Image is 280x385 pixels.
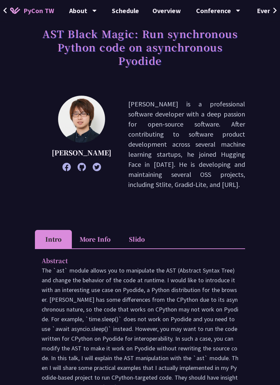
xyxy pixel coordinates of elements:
[128,99,245,190] p: [PERSON_NAME] is a professional software developer with a deep passion for open-source software. ...
[3,2,61,19] a: PyCon TW
[118,230,155,249] li: Slido
[72,230,118,249] li: More Info
[35,230,72,249] li: Intro
[58,96,105,143] img: Yuichiro Tachibana
[52,148,111,158] p: [PERSON_NAME]
[10,7,20,14] img: Home icon of PyCon TW 2025
[35,24,245,71] h1: AST Black Magic: Run synchronous Python code on asynchronous Pyodide
[24,6,54,16] span: PyCon TW
[42,256,225,266] p: Abstract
